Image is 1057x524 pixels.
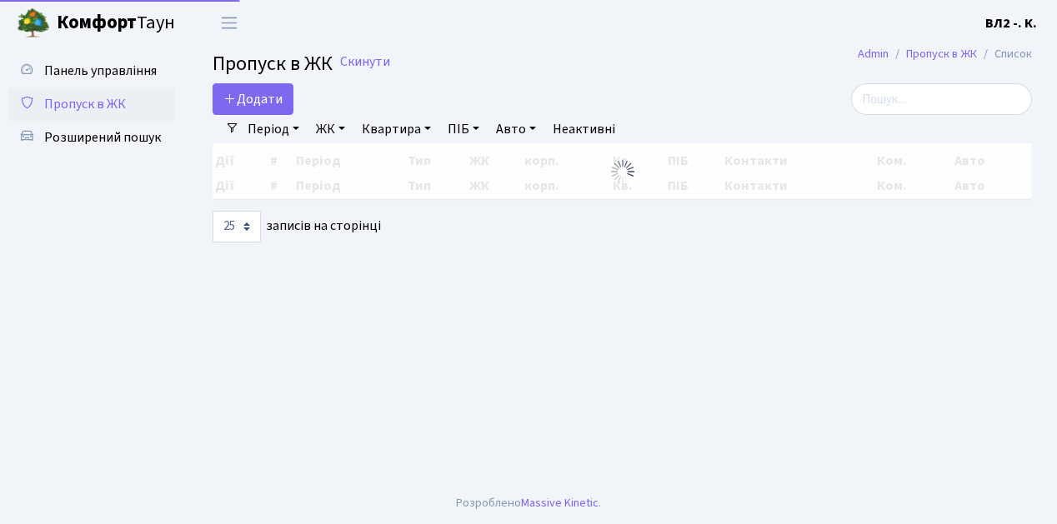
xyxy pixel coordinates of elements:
[489,115,543,143] a: Авто
[57,9,175,37] span: Таун
[8,54,175,87] a: Панель управління
[213,49,333,78] span: Пропуск в ЖК
[340,54,390,70] a: Скинути
[985,13,1037,33] a: ВЛ2 -. К.
[521,494,599,512] a: Massive Kinetic
[441,115,486,143] a: ПІБ
[8,121,175,154] a: Розширений пошук
[208,9,250,37] button: Переключити навігацію
[355,115,438,143] a: Квартира
[213,211,381,242] label: записів на сторінці
[213,211,261,242] select: записів на сторінці
[241,115,306,143] a: Період
[456,494,601,512] div: Розроблено .
[44,128,161,147] span: Розширений пошук
[213,83,293,115] a: Додати
[858,45,889,62] a: Admin
[906,45,977,62] a: Пропуск в ЖК
[609,158,636,185] img: Обробка...
[44,62,157,80] span: Панель управління
[223,90,283,108] span: Додати
[546,115,622,143] a: Неактивні
[977,45,1032,63] li: Список
[8,87,175,121] a: Пропуск в ЖК
[17,7,50,40] img: logo.png
[57,9,137,36] b: Комфорт
[851,83,1032,115] input: Пошук...
[985,14,1037,32] b: ВЛ2 -. К.
[833,37,1057,72] nav: breadcrumb
[309,115,352,143] a: ЖК
[44,95,126,113] span: Пропуск в ЖК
